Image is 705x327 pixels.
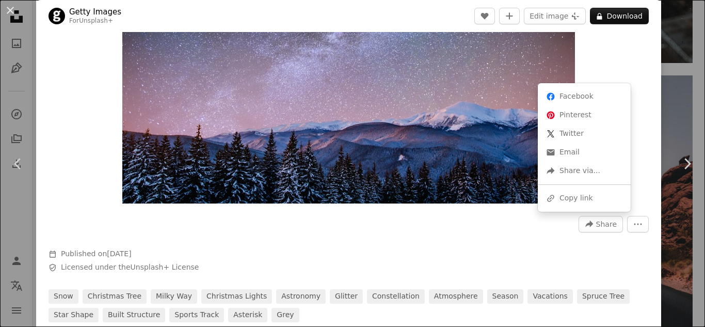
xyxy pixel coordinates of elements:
[542,124,627,143] a: Share on Twitter
[538,83,631,212] div: Share this image
[542,87,627,106] a: Share on Facebook
[542,143,627,162] a: Share over email
[542,189,627,208] div: Copy link
[542,106,627,124] a: Share on Pinterest
[579,216,623,232] button: Share this image
[542,162,627,180] div: Share via...
[596,216,617,232] span: Share
[627,216,649,232] button: More Actions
